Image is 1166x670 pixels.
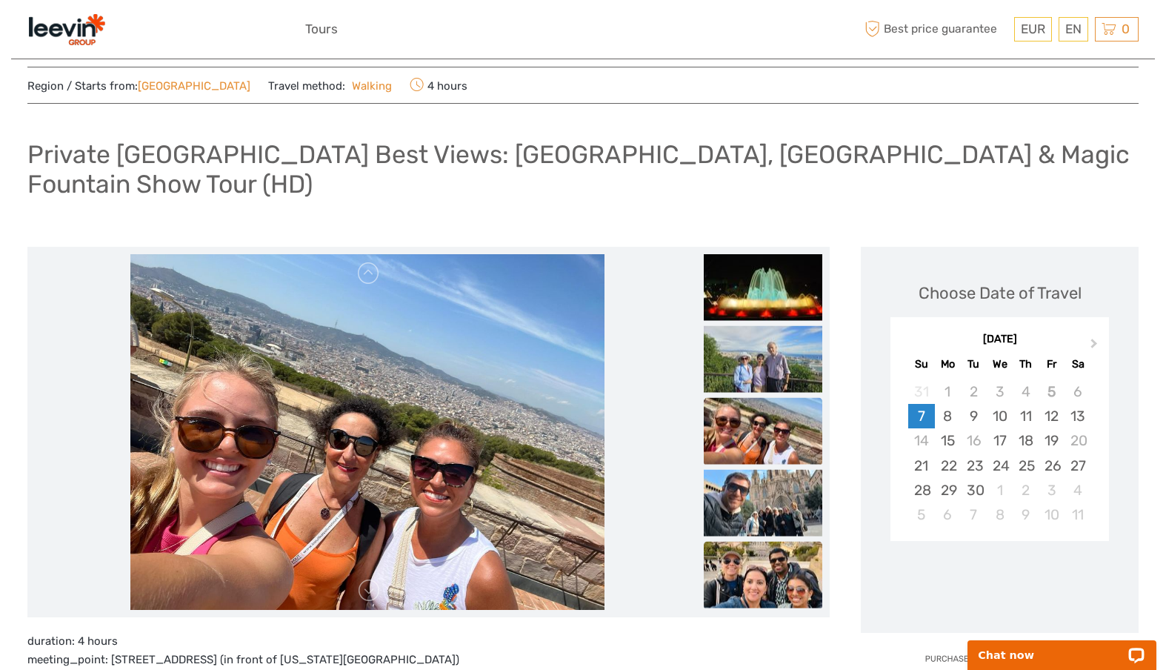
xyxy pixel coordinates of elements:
[1065,454,1090,478] div: Choose Saturday, September 27th, 2025
[27,11,106,47] img: 2738-5ad51e34-f852-4b93-87d8-a2d8bf44d109_logo_small.png
[935,478,961,502] div: Choose Monday, September 29th, 2025
[1119,21,1132,36] span: 0
[961,502,987,527] div: Choose Tuesday, October 7th, 2025
[987,379,1013,404] div: Not available Wednesday, September 3rd, 2025
[961,454,987,478] div: Choose Tuesday, September 23rd, 2025
[908,454,934,478] div: Choose Sunday, September 21st, 2025
[1039,404,1065,428] div: Choose Friday, September 12th, 2025
[1039,454,1065,478] div: Choose Friday, September 26th, 2025
[1059,17,1088,42] div: EN
[961,354,987,374] div: Tu
[704,253,822,320] img: 57fefac8670c4013840b93ee67ca7740_slider_thumbnail.jpg
[1021,21,1045,36] span: EUR
[27,79,250,94] span: Region / Starts from:
[925,649,1075,668] img: PurchaseViaTourDesk.png
[1065,428,1090,453] div: Not available Saturday, September 20th, 2025
[704,397,822,464] img: 7cb20b7b95644bca86d1febe2e5c0850_slider_thumbnail.jpg
[1039,478,1065,502] div: Choose Friday, October 3rd, 2025
[704,325,822,392] img: b2fa73de78024f8fa43fa09a482051ce_slider_thumbnail.jpg
[1013,404,1039,428] div: Choose Thursday, September 11th, 2025
[305,19,338,40] a: Tours
[987,454,1013,478] div: Choose Wednesday, September 24th, 2025
[987,354,1013,374] div: We
[908,379,934,404] div: Not available Sunday, August 31st, 2025
[1065,404,1090,428] div: Choose Saturday, September 13th, 2025
[1039,502,1065,527] div: Choose Friday, October 10th, 2025
[935,379,961,404] div: Not available Monday, September 1st, 2025
[961,428,987,453] div: Not available Tuesday, September 16th, 2025
[935,428,961,453] div: Choose Monday, September 15th, 2025
[1039,379,1065,404] div: Not available Friday, September 5th, 2025
[995,579,1005,588] div: Loading...
[935,404,961,428] div: Choose Monday, September 8th, 2025
[895,379,1104,527] div: month 2025-09
[1013,478,1039,502] div: Choose Thursday, October 2nd, 2025
[1084,336,1107,359] button: Next Month
[1013,502,1039,527] div: Choose Thursday, October 9th, 2025
[961,379,987,404] div: Not available Tuesday, September 2nd, 2025
[704,541,822,608] img: c52fcc9495654c88a7bff28fd8111825_slider_thumbnail.jpg
[1065,379,1090,404] div: Not available Saturday, September 6th, 2025
[861,17,1010,42] span: Best price guarantee
[1013,379,1039,404] div: Not available Thursday, September 4th, 2025
[987,502,1013,527] div: Choose Wednesday, October 8th, 2025
[908,502,934,527] div: Choose Sunday, October 5th, 2025
[919,282,1082,305] div: Choose Date of Travel
[987,404,1013,428] div: Choose Wednesday, September 10th, 2025
[1039,354,1065,374] div: Fr
[704,469,822,536] img: 68d655cbd819415ca3aa1a4ba7a8b156_slider_thumbnail.jpg
[908,354,934,374] div: Su
[958,623,1166,670] iframe: LiveChat chat widget
[987,478,1013,502] div: Choose Wednesday, October 1st, 2025
[410,75,467,96] span: 4 hours
[961,404,987,428] div: Choose Tuesday, September 9th, 2025
[130,254,604,610] img: 7cb20b7b95644bca86d1febe2e5c0850_main_slider.jpg
[1065,502,1090,527] div: Choose Saturday, October 11th, 2025
[1013,354,1039,374] div: Th
[935,354,961,374] div: Mo
[1039,428,1065,453] div: Choose Friday, September 19th, 2025
[268,75,392,96] span: Travel method:
[987,428,1013,453] div: Choose Wednesday, September 17th, 2025
[1065,478,1090,502] div: Choose Saturday, October 4th, 2025
[908,428,934,453] div: Not available Sunday, September 14th, 2025
[908,404,934,428] div: Choose Sunday, September 7th, 2025
[908,478,934,502] div: Choose Sunday, September 28th, 2025
[1013,428,1039,453] div: Choose Thursday, September 18th, 2025
[1013,454,1039,478] div: Choose Thursday, September 25th, 2025
[1065,354,1090,374] div: Sa
[935,502,961,527] div: Choose Monday, October 6th, 2025
[138,79,250,93] a: [GEOGRAPHIC_DATA]
[890,332,1109,348] div: [DATE]
[961,478,987,502] div: Choose Tuesday, September 30th, 2025
[27,139,1139,199] h1: Private [GEOGRAPHIC_DATA] Best Views: [GEOGRAPHIC_DATA], [GEOGRAPHIC_DATA] & Magic Fountain Show ...
[935,454,961,478] div: Choose Monday, September 22nd, 2025
[345,79,392,93] a: Walking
